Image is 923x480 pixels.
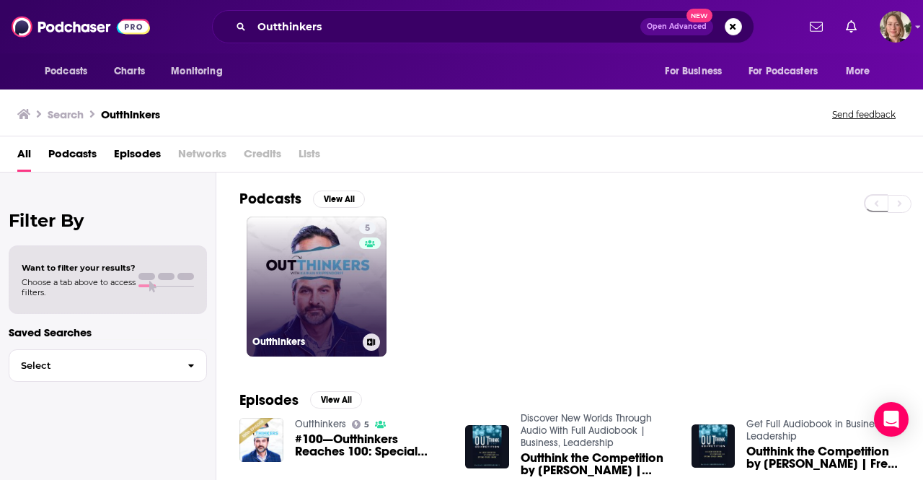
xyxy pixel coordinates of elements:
a: Outthink the Competition by Kaihan Krippendorff | Free Audiobook [746,445,900,470]
span: Select [9,361,176,370]
img: Outthink the Competition by Kaihan Krippendorff | Audiobook [465,425,509,469]
img: User Profile [880,11,911,43]
div: Search podcasts, credits, & more... [212,10,754,43]
span: Choose a tab above to access filters. [22,277,136,297]
h3: Outthinkers [252,336,357,348]
img: Outthink the Competition by Kaihan Krippendorff | Free Audiobook [692,424,736,468]
span: Open Advanced [647,23,707,30]
span: Outthink the Competition by [PERSON_NAME] | Free Audiobook [746,445,900,470]
div: Open Intercom Messenger [874,402,909,437]
span: Logged in as AriFortierPr [880,11,911,43]
button: open menu [655,58,740,85]
a: 5Outthinkers [247,217,387,357]
button: open menu [836,58,888,85]
span: More [846,61,870,82]
a: Episodes [114,142,161,172]
a: PodcastsView All [239,190,365,208]
span: 5 [365,222,370,236]
button: open menu [35,58,106,85]
a: Outthink the Competition by Kaihan Krippendorff | Audiobook [521,452,674,476]
a: Outthinkers [295,418,346,430]
img: Podchaser - Follow, Share and Rate Podcasts [12,13,150,40]
button: Open AdvancedNew [640,18,713,35]
span: New [686,9,712,22]
a: 5 [359,222,376,234]
h3: Search [48,108,84,121]
span: For Podcasters [748,61,818,82]
h3: Outthinkers [101,108,160,121]
span: Networks [178,142,226,172]
a: Discover New Worlds Through Audio With Full Audiobook | Business, Leadership [521,412,652,449]
button: Show profile menu [880,11,911,43]
a: Show notifications dropdown [804,14,829,39]
a: Show notifications dropdown [840,14,862,39]
button: View All [310,391,362,409]
h2: Episodes [239,391,299,409]
span: Monitoring [171,61,222,82]
span: Want to filter your results? [22,263,136,273]
a: EpisodesView All [239,391,362,409]
h2: Filter By [9,210,207,231]
span: 5 [364,422,369,428]
button: open menu [739,58,839,85]
span: For Business [665,61,722,82]
img: #100—Outthinkers Reaches 100: Special Highlights Episode [239,418,283,462]
a: Charts [105,58,154,85]
input: Search podcasts, credits, & more... [252,15,640,38]
a: 5 [352,420,370,429]
h2: Podcasts [239,190,301,208]
span: Podcasts [45,61,87,82]
a: Podcasts [48,142,97,172]
button: Send feedback [828,108,900,121]
span: Credits [244,142,281,172]
button: open menu [161,58,241,85]
p: Saved Searches [9,326,207,339]
button: Select [9,349,207,382]
a: All [17,142,31,172]
a: Get Full Audiobook in Business, Leadership [746,418,886,442]
button: View All [313,191,365,208]
span: Outthink the Competition by [PERSON_NAME] | Audiobook [521,452,674,476]
a: #100—Outthinkers Reaches 100: Special Highlights Episode [295,433,449,458]
span: Charts [114,61,145,82]
span: Lists [299,142,320,172]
